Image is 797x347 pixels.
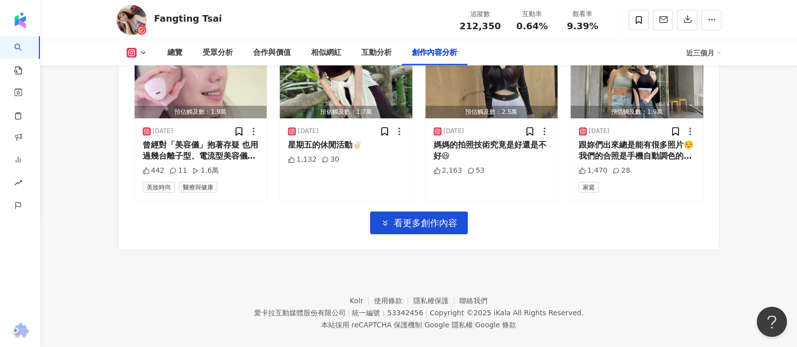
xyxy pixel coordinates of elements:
[203,47,233,59] div: 受眾分析
[459,297,487,305] a: 聯絡我們
[143,140,259,162] div: 曾經對「美容儀」抱著存疑 也用過幾台離子型、電流型美容儀😅 但這台白皇后RF美容儀多了 RF 電波射頻果然不一樣！ 滿意效果馬上感受得到 ❤️現在購買美之選膠原蛋白滿額RF美容儀直接送給你！ 一...
[513,9,551,19] div: 互動率
[434,140,550,162] div: 媽媽的拍照技術究竟是好還是不好😆
[169,166,187,176] div: 11
[460,9,501,19] div: 追蹤數
[116,5,147,35] img: KOL Avatar
[14,173,22,195] span: rise
[311,47,341,59] div: 相似網紅
[425,29,558,118] img: post-image
[757,307,787,337] iframe: Help Scout Beacon - Open
[352,309,423,317] div: 統一編號：53342456
[579,182,599,193] span: 家庭
[425,29,558,118] button: 預估觸及數：2.5萬
[153,127,173,135] div: [DATE]
[253,47,291,59] div: 合作與價值
[321,319,516,331] span: 本站採用 reCAPTCHA 保護機制
[473,321,475,329] span: |
[686,45,721,61] div: 近三個月
[394,218,457,229] span: 看更多創作內容
[12,12,28,28] img: logo icon
[179,182,217,193] span: 醫療與健康
[579,140,695,162] div: 跟妳們出來總是能有很多照片☺️ 我們的合照是手機自動調色的挑戰🖤🤍 按摩阿姨說我胸悶導致睡不好 結果按完變這樣😟
[444,127,464,135] div: [DATE]
[135,106,267,118] div: 預估觸及數：1.9萬
[280,106,412,118] div: 預估觸及數：1.7萬
[567,21,598,31] span: 9.39%
[254,309,345,317] div: 愛卡拉互動媒體股份有限公司
[288,155,317,165] div: 1,132
[412,47,457,59] div: 創作內容分析
[494,309,511,317] a: iKala
[14,36,34,76] a: search
[167,47,182,59] div: 總覽
[280,29,412,118] img: post-image
[322,155,339,165] div: 30
[467,166,485,176] div: 53
[347,309,350,317] span: |
[564,9,602,19] div: 觀看率
[11,323,30,339] img: chrome extension
[424,321,473,329] a: Google 隱私權
[350,297,374,305] a: Kolr
[374,297,413,305] a: 使用條款
[571,29,703,118] button: 預估觸及數：1.9萬
[280,29,412,118] button: 預估觸及數：1.7萬
[475,321,516,329] a: Google 條款
[430,309,583,317] div: Copyright © 2025 All Rights Reserved.
[422,321,424,329] span: |
[571,106,703,118] div: 預估觸及數：1.9萬
[516,21,547,31] span: 0.64%
[143,182,175,193] span: 美妝時尚
[425,309,427,317] span: |
[612,166,630,176] div: 28
[288,140,404,151] div: 星期五的休閒活動✌🏻
[434,166,462,176] div: 2,163
[361,47,392,59] div: 互動分析
[460,21,501,31] span: 212,350
[589,127,609,135] div: [DATE]
[298,127,319,135] div: [DATE]
[154,12,222,25] div: Fangting Tsai
[192,166,219,176] div: 1.6萬
[579,166,607,176] div: 1,470
[370,212,468,234] button: 看更多創作內容
[571,29,703,118] img: post-image
[135,29,267,118] button: 商業合作預估觸及數：1.9萬
[413,297,460,305] a: 隱私權保護
[135,29,267,118] img: post-image
[425,106,558,118] div: 預估觸及數：2.5萬
[143,166,165,176] div: 442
